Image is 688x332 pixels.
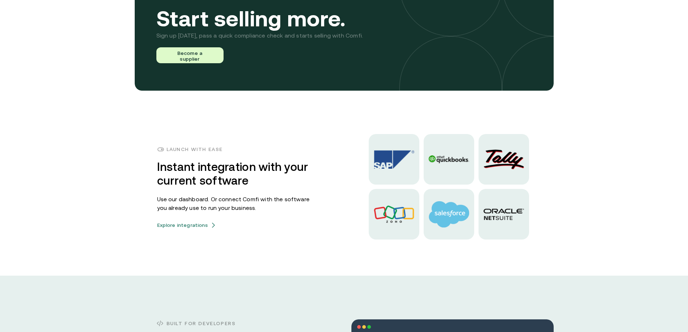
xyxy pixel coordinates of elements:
button: Explore integrationsarrow icons [157,222,216,228]
img: Sap logo [374,150,414,169]
img: salesforce logo [429,201,469,228]
img: oracle logo [484,208,524,220]
h3: Start selling more. [156,9,363,28]
a: Explore integrationsarrow icons [157,219,216,228]
img: Quickbooks logo [429,155,469,163]
p: Sign up [DATE], pass a quick compliance check and starts selling with Comfi. [156,31,363,40]
h3: Built for developers [156,319,315,328]
h4: Launch with ease [166,146,223,152]
img: Zoho logo [374,205,414,223]
p: Use our dashboard. Or connect Comfi with the software you already use to run your business. [157,195,316,212]
button: Become a supplier [156,47,224,63]
img: Tally logo [484,150,524,169]
h3: Instant integration with your current software [157,160,316,187]
img: code [156,320,164,327]
img: arrow icons [211,222,216,228]
img: payments [157,146,164,153]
